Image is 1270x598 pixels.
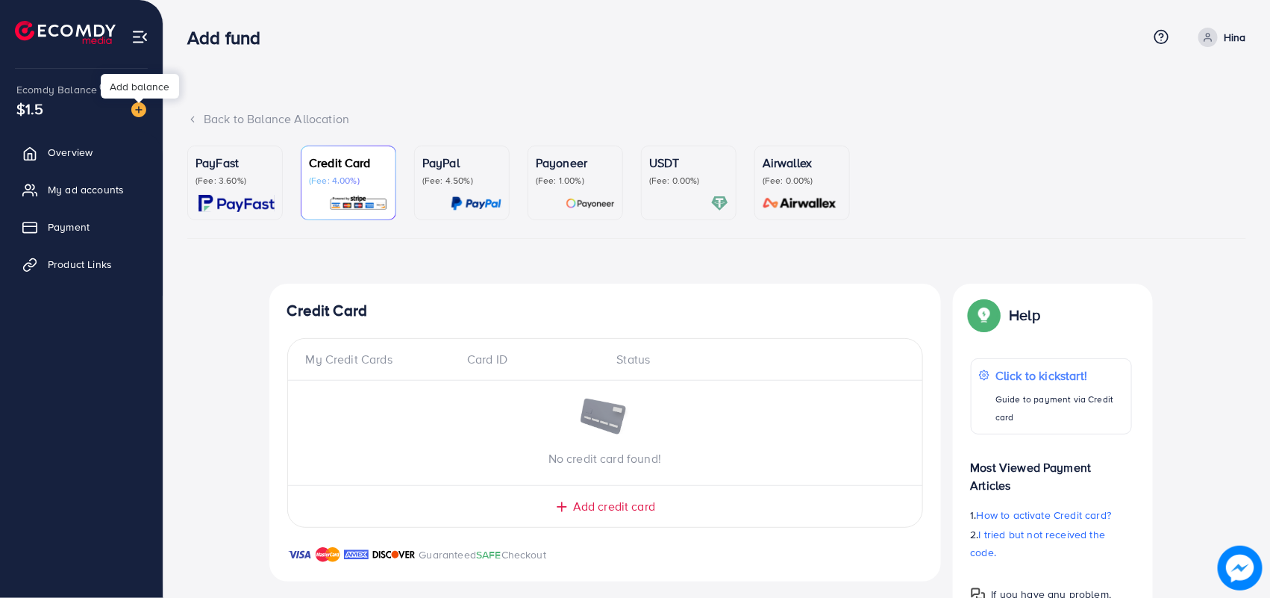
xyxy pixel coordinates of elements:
[48,219,90,234] span: Payment
[287,302,923,320] h4: Credit Card
[649,175,728,187] p: (Fee: 0.00%)
[455,351,605,368] div: Card ID
[344,546,369,564] img: brand
[48,182,124,197] span: My ad accounts
[971,302,998,328] img: Popup guide
[48,145,93,160] span: Overview
[11,249,151,279] a: Product Links
[131,102,146,117] img: image
[131,28,148,46] img: menu
[198,195,275,212] img: card
[195,175,275,187] p: (Fee: 3.60%)
[11,175,151,205] a: My ad accounts
[419,546,547,564] p: Guaranteed Checkout
[11,212,151,242] a: Payment
[476,547,501,562] span: SAFE
[187,110,1246,128] div: Back to Balance Allocation
[287,546,312,564] img: brand
[187,27,272,49] h3: Add fund
[422,154,501,172] p: PayPal
[48,257,112,272] span: Product Links
[536,154,615,172] p: Payoneer
[573,498,655,515] span: Add credit card
[971,446,1132,494] p: Most Viewed Payment Articles
[309,154,388,172] p: Credit Card
[1218,546,1263,591] img: image
[309,175,388,187] p: (Fee: 4.00%)
[16,82,97,97] span: Ecomdy Balance
[758,195,842,212] img: card
[451,195,501,212] img: card
[971,506,1132,524] p: 1.
[971,527,1106,560] span: I tried but not received the code.
[763,154,842,172] p: Airwallex
[1192,28,1246,47] a: Hina
[422,175,501,187] p: (Fee: 4.50%)
[372,546,416,564] img: brand
[711,195,728,212] img: card
[11,137,151,167] a: Overview
[15,21,116,44] img: logo
[306,351,456,368] div: My Credit Cards
[316,546,340,564] img: brand
[329,195,388,212] img: card
[971,526,1132,561] p: 2.
[16,98,44,119] span: $1.5
[566,195,615,212] img: card
[977,508,1111,523] span: How to activate Credit card?
[1224,28,1246,46] p: Hina
[536,175,615,187] p: (Fee: 1.00%)
[763,175,842,187] p: (Fee: 0.00%)
[1010,306,1041,324] p: Help
[995,367,1123,384] p: Click to kickstart!
[649,154,728,172] p: USDT
[101,74,179,99] div: Add balance
[995,390,1123,426] p: Guide to payment via Credit card
[605,351,904,368] div: Status
[195,154,275,172] p: PayFast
